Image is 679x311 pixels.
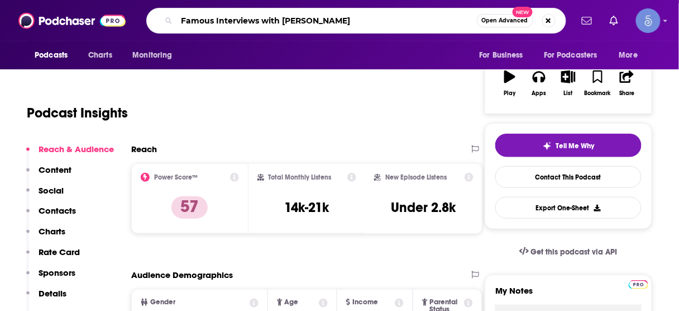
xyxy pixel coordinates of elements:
[39,226,65,237] p: Charts
[39,205,76,216] p: Contacts
[605,11,623,30] a: Show notifications dropdown
[26,267,75,288] button: Sponsors
[131,144,157,154] h2: Reach
[39,185,64,196] p: Social
[26,185,64,206] button: Social
[150,299,175,306] span: Gender
[26,247,80,267] button: Rate Card
[26,164,71,185] button: Content
[544,48,597,63] span: For Podcasters
[577,11,596,30] a: Show notifications dropdown
[88,48,112,63] span: Charts
[132,48,172,63] span: Monitoring
[585,90,611,97] div: Bookmark
[471,45,537,66] button: open menu
[564,90,573,97] div: List
[636,8,661,33] button: Show profile menu
[479,48,523,63] span: For Business
[385,173,447,181] h2: New Episode Listens
[285,299,299,306] span: Age
[524,63,553,103] button: Apps
[495,285,642,305] label: My Notes
[556,142,595,150] span: Tell Me Why
[146,8,566,34] div: Search podcasts, credits, & more...
[35,48,68,63] span: Podcasts
[495,197,642,219] button: Export One-Sheet
[495,166,642,188] a: Contact This Podcast
[131,270,233,280] h2: Audience Demographics
[495,134,642,157] button: tell me why sparkleTell Me Why
[537,45,614,66] button: open menu
[352,299,378,306] span: Income
[81,45,119,66] a: Charts
[554,63,583,103] button: List
[39,267,75,278] p: Sponsors
[513,7,533,17] span: New
[39,247,80,257] p: Rate Card
[177,12,477,30] input: Search podcasts, credits, & more...
[26,226,65,247] button: Charts
[284,199,329,216] h3: 14k-21k
[629,280,648,289] img: Podchaser Pro
[477,14,533,27] button: Open AdvancedNew
[39,164,71,175] p: Content
[611,45,652,66] button: open menu
[26,144,114,164] button: Reach & Audience
[27,45,82,66] button: open menu
[26,205,76,226] button: Contacts
[495,63,524,103] button: Play
[269,173,332,181] h2: Total Monthly Listens
[391,199,456,216] h3: Under 2.8k
[171,196,208,219] p: 57
[531,247,618,257] span: Get this podcast via API
[39,144,114,154] p: Reach & Audience
[613,63,642,103] button: Share
[504,90,516,97] div: Play
[26,288,66,309] button: Details
[583,63,612,103] button: Bookmark
[125,45,187,66] button: open menu
[532,90,547,97] div: Apps
[636,8,661,33] img: User Profile
[543,142,552,150] img: tell me why sparkle
[482,18,528,23] span: Open Advanced
[636,8,661,33] span: Logged in as Spiral5-G1
[18,10,126,31] img: Podchaser - Follow, Share and Rate Podcasts
[629,279,648,289] a: Pro website
[510,238,627,266] a: Get this podcast via API
[154,173,198,181] h2: Power Score™
[39,288,66,299] p: Details
[619,48,638,63] span: More
[27,105,128,121] h1: Podcast Insights
[619,90,634,97] div: Share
